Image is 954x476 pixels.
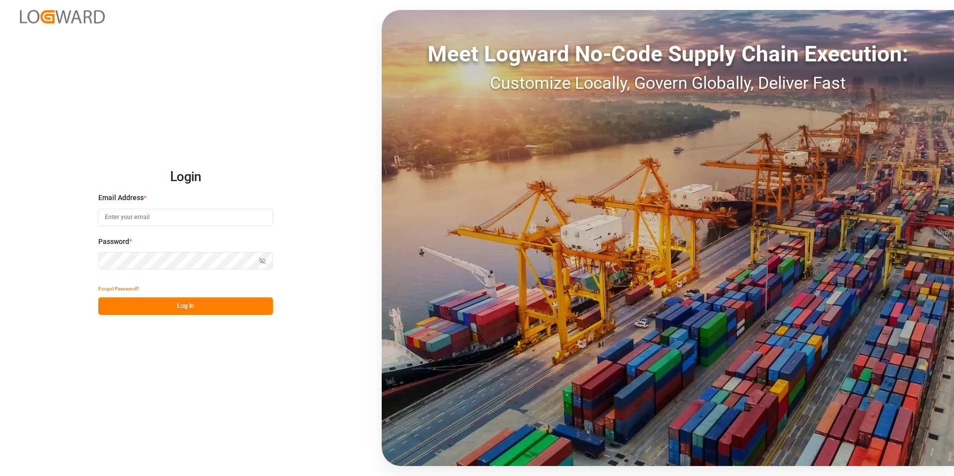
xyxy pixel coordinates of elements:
[98,161,273,193] h2: Login
[98,237,129,247] span: Password
[98,209,273,226] input: Enter your email
[382,70,954,96] div: Customize Locally, Govern Globally, Deliver Fast
[382,37,954,70] div: Meet Logward No-Code Supply Chain Execution:
[98,297,273,315] button: Log In
[20,10,105,23] img: Logward_new_orange.png
[98,280,139,297] button: Forgot Password?
[98,193,144,203] span: Email Address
